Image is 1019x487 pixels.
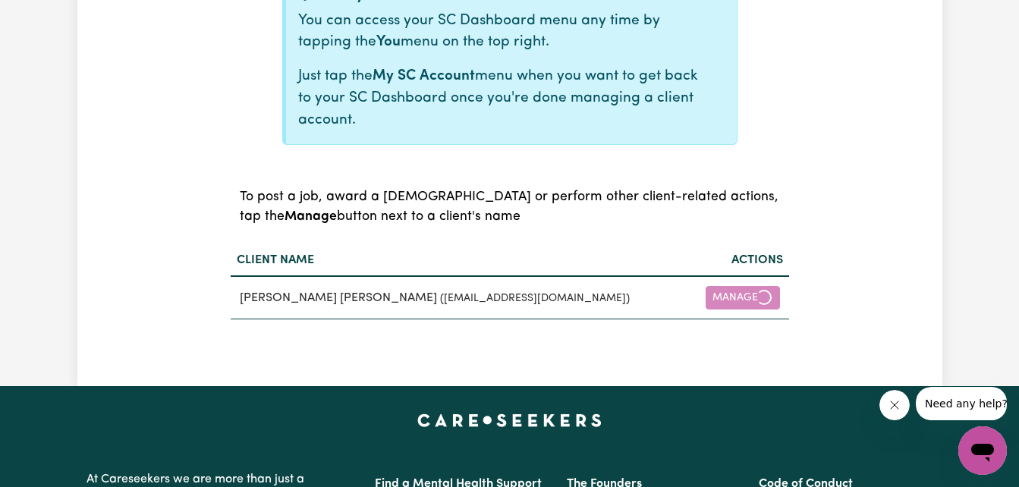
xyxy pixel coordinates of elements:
[298,11,700,55] p: You can access your SC Dashboard menu any time by tapping the menu on the top right.
[916,387,1007,420] iframe: Message from company
[231,245,686,276] th: Client name
[879,390,910,420] iframe: Close message
[440,293,630,304] small: ( [EMAIL_ADDRESS][DOMAIN_NAME] )
[231,276,686,319] td: [PERSON_NAME] [PERSON_NAME]
[685,245,788,276] th: Actions
[958,426,1007,475] iframe: Button to launch messaging window
[231,169,789,246] caption: To post a job, award a [DEMOGRAPHIC_DATA] or perform other client-related actions, tap the button...
[417,413,602,426] a: Careseekers home page
[373,69,475,83] b: My SC Account
[9,11,92,23] span: Need any help?
[376,35,401,49] b: You
[285,210,337,223] b: Manage
[298,66,700,131] p: Just tap the menu when you want to get back to your SC Dashboard once you're done managing a clie...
